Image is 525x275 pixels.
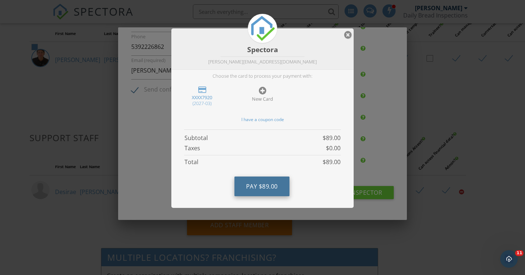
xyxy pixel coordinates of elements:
[184,158,198,166] span: Total
[323,158,341,166] span: $89.00
[240,96,285,102] div: New Card
[184,134,208,142] span: Subtotal
[213,73,312,79] p: Choose the card to process your payment with:
[515,250,524,256] span: 11
[176,117,349,123] div: I have a coupon code
[323,134,341,142] span: $89.00
[179,45,346,55] div: Spectora
[246,182,257,190] span: Pay
[234,177,289,196] button: Pay $89.00
[184,144,200,152] span: Taxes
[326,144,341,152] span: $0.00
[179,59,346,65] div: [PERSON_NAME][EMAIL_ADDRESS][DOMAIN_NAME]
[179,100,225,106] div: (2027-03)
[500,250,518,268] iframe: Intercom live chat
[259,182,278,190] span: $89.00
[179,94,225,100] div: XXXX7920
